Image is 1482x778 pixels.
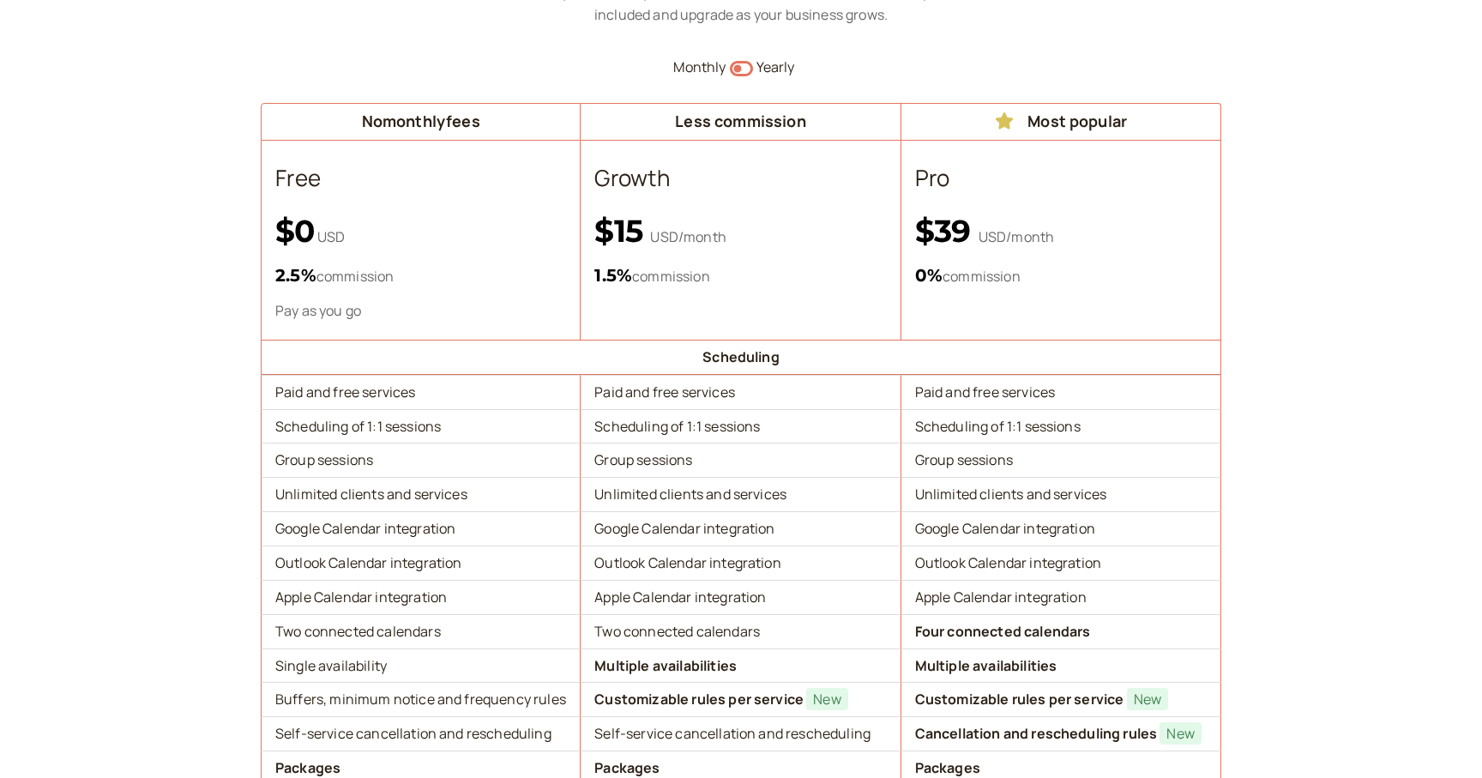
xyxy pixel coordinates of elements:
td: Unlimited clients and services [581,477,901,511]
td: Self-service cancellation and rescheduling [581,716,901,751]
td: Two connected calendars [581,614,901,648]
td: Buffers, minimum notice and frequency rules [261,682,581,716]
td: Two connected calendars [261,614,581,648]
td: Scheduling of 1:1 sessions [901,409,1221,443]
span: $ 39 [915,212,979,250]
span: 0 % [915,265,943,286]
p: USD [275,213,566,250]
div: Виджет чата [1396,696,1482,778]
h2: Growth [594,161,886,196]
td: Outlook Calendar integration [901,546,1221,580]
td: Group sessions [581,443,901,477]
b: Packages [915,758,980,777]
td: Self-service cancellation and rescheduling [261,716,581,751]
b: Packages [275,758,340,777]
td: Scheduling of 1:1 sessions [581,409,901,443]
b: Packages [594,758,660,777]
b: Customizable rules per service [594,690,804,709]
td: Apple Calendar integration [261,580,581,614]
span: New [806,688,847,710]
td: Outlook Calendar integration [581,546,901,580]
td: Group sessions [901,443,1221,477]
span: New [1160,722,1201,745]
iframe: Chat Widget [1396,696,1482,778]
td: Google Calendar integration [581,511,901,546]
td: Paid and free services [261,375,581,409]
div: Yearly [756,57,1222,79]
td: Unlimited clients and services [261,477,581,511]
p: commission [915,262,1207,289]
p: Pay as you go [275,301,566,321]
h2: Pro [915,161,1207,196]
p: commission [275,262,566,289]
div: Less commission [587,111,893,133]
span: New [1127,688,1168,710]
td: Scheduling of 1:1 sessions [261,409,581,443]
b: Customizable rules per service [915,690,1124,709]
td: Scheduling [261,340,1221,375]
td: Apple Calendar integration [901,580,1221,614]
b: Multiple availabilities [594,656,737,675]
p: USD/month [594,213,886,250]
h2: Free [275,161,566,196]
p: commission [594,262,886,289]
td: Group sessions [261,443,581,477]
div: Most popular [908,111,1214,133]
td: Outlook Calendar integration [261,546,581,580]
p: USD/month [915,213,1207,250]
td: Google Calendar integration [261,511,581,546]
td: Paid and free services [581,375,901,409]
td: Apple Calendar integration [581,580,901,614]
div: Monthly [261,57,726,79]
span: 2.5 % [275,265,316,286]
span: $0 [275,212,315,250]
b: Four connected calendars [915,622,1091,641]
td: Single availability [261,648,581,683]
td: No monthly fees [261,103,581,141]
td: Unlimited clients and services [901,477,1221,511]
b: Cancellation and rescheduling rules [915,724,1158,743]
span: 1.5 % [594,265,632,286]
td: Google Calendar integration [901,511,1221,546]
span: $ 15 [594,212,650,250]
b: Multiple availabilities [915,656,1057,675]
td: Paid and free services [901,375,1221,409]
